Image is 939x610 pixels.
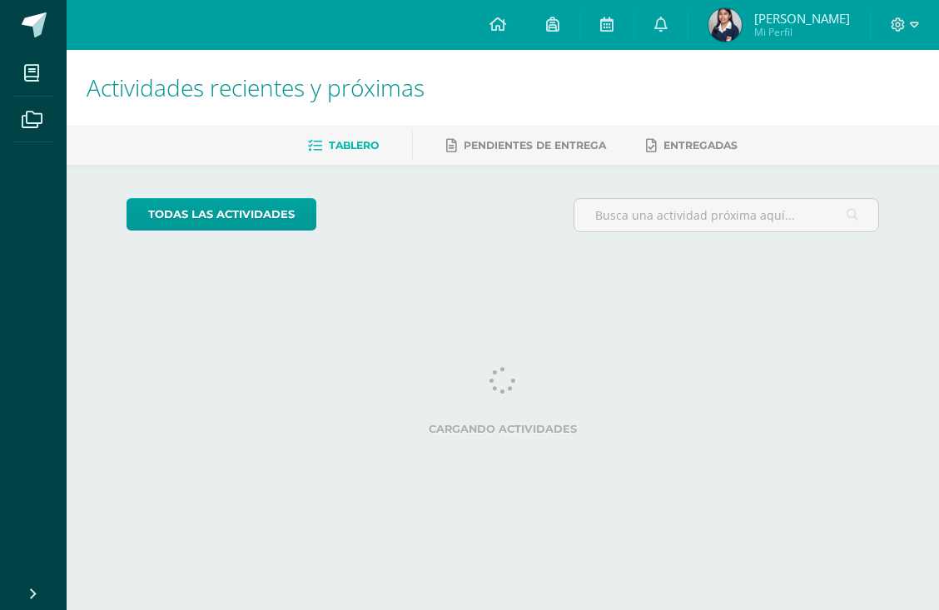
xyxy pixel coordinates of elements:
a: Entregadas [646,132,738,159]
label: Cargando actividades [127,423,880,435]
img: 8961583368e2b0077117dd0b5a1d1231.png [708,8,742,42]
span: Actividades recientes y próximas [87,72,425,103]
a: todas las Actividades [127,198,316,231]
span: Mi Perfil [754,25,850,39]
input: Busca una actividad próxima aquí... [574,199,879,231]
span: [PERSON_NAME] [754,10,850,27]
a: Tablero [308,132,379,159]
span: Entregadas [663,139,738,151]
span: Tablero [329,139,379,151]
a: Pendientes de entrega [446,132,606,159]
span: Pendientes de entrega [464,139,606,151]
